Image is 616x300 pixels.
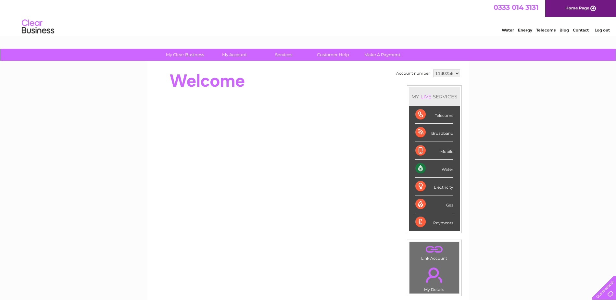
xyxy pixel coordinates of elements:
[411,244,458,255] a: .
[356,49,409,61] a: Make A Payment
[158,49,212,61] a: My Clear Business
[415,106,453,124] div: Telecoms
[415,195,453,213] div: Gas
[395,68,432,79] td: Account number
[306,49,360,61] a: Customer Help
[21,17,55,37] img: logo.png
[207,49,261,61] a: My Account
[536,28,556,32] a: Telecoms
[415,142,453,160] div: Mobile
[595,28,610,32] a: Log out
[419,94,433,100] div: LIVE
[415,124,453,142] div: Broadband
[502,28,514,32] a: Water
[518,28,532,32] a: Energy
[415,213,453,231] div: Payments
[415,178,453,195] div: Electricity
[411,264,458,286] a: .
[409,262,459,294] td: My Details
[155,4,462,31] div: Clear Business is a trading name of Verastar Limited (registered in [GEOGRAPHIC_DATA] No. 3667643...
[409,87,460,106] div: MY SERVICES
[573,28,589,32] a: Contact
[494,3,538,11] a: 0333 014 3131
[415,160,453,178] div: Water
[409,242,459,262] td: Link Account
[559,28,569,32] a: Blog
[257,49,310,61] a: Services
